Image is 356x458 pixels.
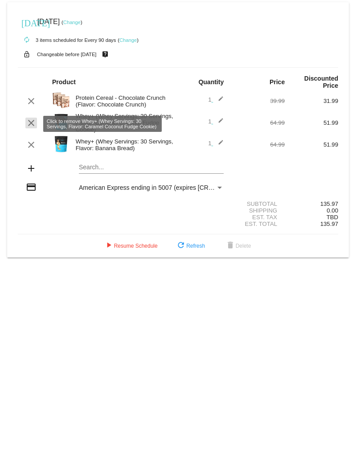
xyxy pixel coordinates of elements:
[218,238,258,254] button: Delete
[79,184,224,191] mat-select: Payment Method
[96,238,165,254] button: Resume Schedule
[52,91,70,109] img: Image-1-Protein-Cereal-Chocolate-Crunch.png
[225,241,236,251] mat-icon: delete
[231,141,285,148] div: 64.99
[71,138,178,151] div: Whey+ (Whey Servings: 30 Servings, Flavor: Banana Bread)
[176,243,205,249] span: Refresh
[52,78,76,86] strong: Product
[231,221,285,227] div: Est. Total
[63,20,81,25] a: Change
[270,78,285,86] strong: Price
[100,49,110,60] mat-icon: live_help
[208,140,224,147] span: 1
[327,207,338,214] span: 0.00
[198,78,224,86] strong: Quantity
[52,135,70,153] img: Image-1-Carousel-Whey-2lb-Banana-Bread-1000x1000-Transp.png
[168,238,212,254] button: Refresh
[327,214,338,221] span: TBD
[61,20,82,25] small: ( )
[225,243,251,249] span: Delete
[21,35,32,45] mat-icon: autorenew
[26,139,37,150] mat-icon: clear
[26,96,37,106] mat-icon: clear
[119,37,137,43] a: Change
[208,96,224,103] span: 1
[21,17,32,28] mat-icon: [DATE]
[231,119,285,126] div: 64.99
[285,119,338,126] div: 51.99
[213,96,224,106] mat-icon: edit
[79,164,224,171] input: Search...
[26,163,37,174] mat-icon: add
[231,207,285,214] div: Shipping
[52,113,70,131] img: Image-1-Carousel-Whey-2lb-CCFC-1.png
[79,184,267,191] span: American Express ending in 5007 (expires [CREDIT_CARD_DATA])
[285,200,338,207] div: 135.97
[285,141,338,148] div: 51.99
[103,243,158,249] span: Resume Schedule
[18,37,116,43] small: 3 items scheduled for Every 90 days
[71,113,178,133] div: Whey+ (Whey Servings: 30 Servings, Flavor: Caramel Coconut Fudge Cookie)
[103,241,114,251] mat-icon: play_arrow
[231,98,285,104] div: 39.99
[304,75,338,89] strong: Discounted Price
[26,182,37,192] mat-icon: credit_card
[208,118,224,125] span: 1
[231,214,285,221] div: Est. Tax
[320,221,338,227] span: 135.97
[26,118,37,128] mat-icon: clear
[213,139,224,150] mat-icon: edit
[231,200,285,207] div: Subtotal
[176,241,186,251] mat-icon: refresh
[285,98,338,104] div: 31.99
[118,37,139,43] small: ( )
[37,52,97,57] small: Changeable before [DATE]
[71,94,178,108] div: Protein Cereal - Chocolate Crunch (Flavor: Chocolate Crunch)
[21,49,32,60] mat-icon: lock_open
[213,118,224,128] mat-icon: edit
